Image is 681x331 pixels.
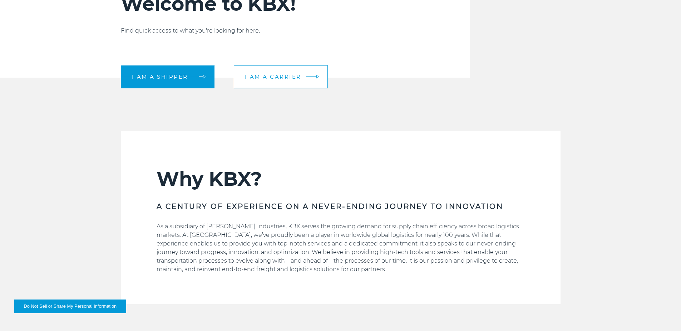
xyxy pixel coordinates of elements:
[121,65,214,88] a: I am a shipper arrow arrow
[132,74,188,79] span: I am a shipper
[234,65,328,88] a: I am a carrier arrow arrow
[157,222,525,274] p: As a subsidiary of [PERSON_NAME] Industries, KBX serves the growing demand for supply chain effic...
[316,75,319,79] img: arrow
[157,201,525,211] h3: A CENTURY OF EXPERIENCE ON A NEVER-ENDING JOURNEY TO INNOVATION
[14,300,126,313] button: Do Not Sell or Share My Personal Information
[245,74,301,79] span: I am a carrier
[157,167,525,191] h2: Why KBX?
[121,26,427,35] p: Find quick access to what you're looking for here.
